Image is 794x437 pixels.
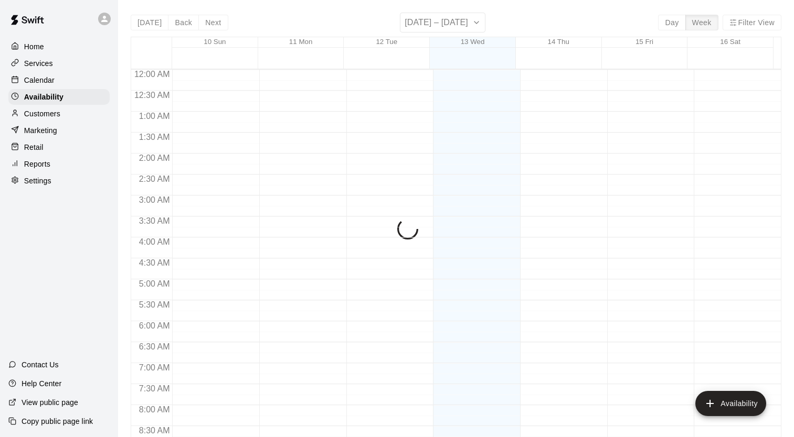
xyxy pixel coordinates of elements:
p: Services [24,58,53,69]
p: Help Center [22,378,61,389]
p: Calendar [24,75,55,85]
span: 1:30 AM [136,133,173,141]
span: 4:00 AM [136,237,173,246]
button: 12 Tue [376,38,397,46]
p: Marketing [24,125,57,136]
span: 6:00 AM [136,321,173,330]
button: 11 Mon [289,38,312,46]
a: Reports [8,156,110,172]
span: 7:00 AM [136,363,173,372]
span: 8:00 AM [136,405,173,414]
p: Reports [24,159,50,169]
button: 16 Sat [720,38,740,46]
p: Retail [24,142,44,152]
p: Contact Us [22,359,59,370]
span: 2:30 AM [136,174,173,183]
p: Home [24,41,44,52]
span: 4:30 AM [136,258,173,267]
p: Settings [24,176,51,186]
button: 13 Wed [461,38,485,46]
a: Settings [8,173,110,189]
p: View public page [22,397,78,408]
button: 10 Sun [204,38,226,46]
button: 14 Thu [548,38,569,46]
span: 7:30 AM [136,384,173,393]
span: 1:00 AM [136,112,173,121]
button: add [695,391,766,416]
span: 12:30 AM [132,91,173,100]
a: Availability [8,89,110,105]
span: 3:30 AM [136,216,173,225]
button: 15 Fri [636,38,653,46]
span: 5:00 AM [136,279,173,288]
a: Retail [8,139,110,155]
a: Customers [8,106,110,122]
a: Home [8,39,110,54]
p: Customers [24,108,60,119]
a: Services [8,56,110,71]
span: 3:00 AM [136,195,173,204]
span: 5:30 AM [136,300,173,309]
span: 6:30 AM [136,342,173,351]
span: 2:00 AM [136,154,173,162]
p: Availability [24,92,63,102]
span: 12:00 AM [132,70,173,79]
a: Calendar [8,72,110,88]
p: Copy public page link [22,416,93,427]
a: Marketing [8,123,110,138]
span: 8:30 AM [136,426,173,435]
